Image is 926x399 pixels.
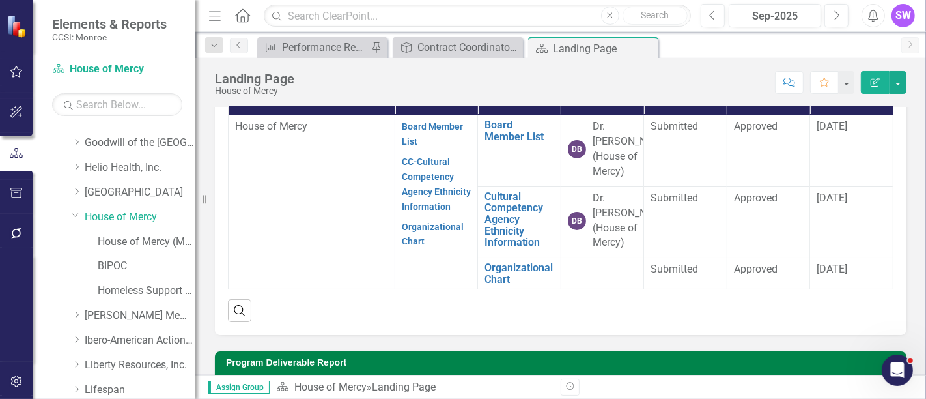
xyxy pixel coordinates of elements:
[817,120,847,132] span: [DATE]
[417,39,520,55] div: Contract Coordinator Review
[553,40,655,57] div: Landing Page
[85,185,195,200] a: [GEOGRAPHIC_DATA]
[593,119,671,179] div: Dr. [PERSON_NAME] (House of Mercy)
[402,222,464,247] a: Organizational Chart
[7,14,30,38] img: ClearPoint Strategy
[817,263,847,275] span: [DATE]
[52,62,182,77] a: House of Mercy
[208,381,270,394] span: Assign Group
[226,358,900,368] h3: Program Deliverable Report
[98,284,195,299] a: Homeless Support Services
[294,381,367,393] a: House of Mercy
[651,192,698,204] span: Submitted
[260,39,368,55] a: Performance Report
[402,156,471,212] a: CC-Cultural Competency Agency Ethnicity Information
[484,119,554,142] a: Board Member List
[98,259,195,274] a: BIPOC
[727,186,809,258] td: Double-Click to Edit
[395,115,478,289] td: Double-Click to Edit
[891,4,915,27] button: SW
[282,39,368,55] div: Performance Report
[727,115,809,186] td: Double-Click to Edit
[568,212,586,230] div: DB
[882,355,913,386] iframe: Intercom live chat
[264,5,691,27] input: Search ClearPoint...
[651,263,698,275] span: Submitted
[734,263,778,275] span: Approved
[98,235,195,250] a: House of Mercy (MCOMH Internal)
[85,308,195,323] a: [PERSON_NAME] Memorial Institute, Inc.
[561,186,643,258] td: Double-Click to Edit
[817,192,847,204] span: [DATE]
[85,333,195,348] a: Ibero-American Action League, Inc.
[810,258,893,289] td: Double-Click to Edit
[478,258,561,289] td: Double-Click to Edit Right Click for Context Menu
[215,86,294,96] div: House of Mercy
[561,115,643,186] td: Double-Click to Edit
[85,160,195,175] a: Helio Health, Inc.
[644,115,727,186] td: Double-Click to Edit
[85,383,195,398] a: Lifespan
[402,121,463,147] a: Board Member List
[729,4,821,27] button: Sep-2025
[734,120,778,132] span: Approved
[372,381,436,393] div: Landing Page
[478,115,561,186] td: Double-Click to Edit Right Click for Context Menu
[568,140,586,158] div: DB
[85,136,195,151] a: Goodwill of the [GEOGRAPHIC_DATA]
[52,16,167,32] span: Elements & Reports
[52,32,167,42] small: CCSI: Monroe
[561,258,643,289] td: Double-Click to Edit
[644,258,727,289] td: Double-Click to Edit
[734,192,778,204] span: Approved
[85,210,195,225] a: House of Mercy
[641,10,669,20] span: Search
[651,120,698,132] span: Submitted
[235,119,388,134] p: House of Mercy
[478,186,561,258] td: Double-Click to Edit Right Click for Context Menu
[644,186,727,258] td: Double-Click to Edit
[85,358,195,373] a: Liberty Resources, Inc.
[593,191,671,250] div: Dr. [PERSON_NAME] (House of Mercy)
[229,115,395,289] td: Double-Click to Edit
[52,93,182,116] input: Search Below...
[810,115,893,186] td: Double-Click to Edit
[484,262,554,285] a: Organizational Chart
[396,39,520,55] a: Contract Coordinator Review
[810,186,893,258] td: Double-Click to Edit
[733,8,817,24] div: Sep-2025
[484,191,554,248] a: Cultural Competency Agency Ethnicity Information
[727,258,809,289] td: Double-Click to Edit
[276,380,551,395] div: »
[623,7,688,25] button: Search
[215,72,294,86] div: Landing Page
